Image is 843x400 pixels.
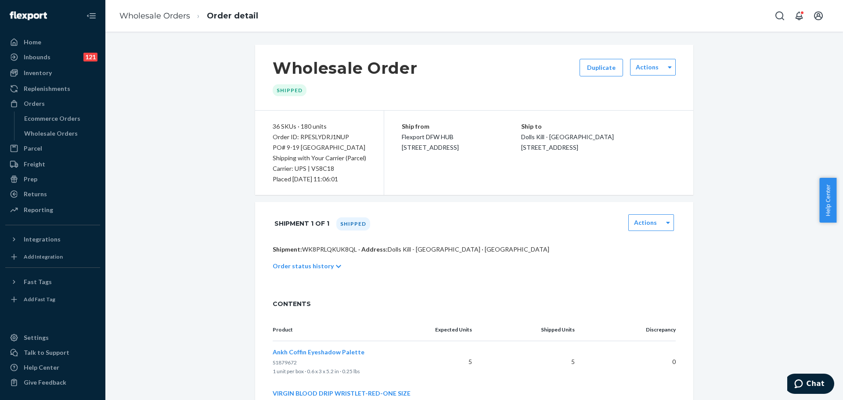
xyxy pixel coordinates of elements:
[83,53,97,61] div: 121
[5,66,100,80] a: Inventory
[580,59,623,76] button: Duplicate
[24,333,49,342] div: Settings
[5,346,100,360] button: Talk to Support
[5,35,100,49] a: Home
[273,348,364,356] span: Ankh Coffin Eyeshadow Palette
[361,245,388,253] span: Address:
[5,203,100,217] a: Reporting
[273,389,411,397] span: VIRGIN BLOOD DRIP WRISTLET-RED-ONE SIZE
[24,99,45,108] div: Orders
[589,326,676,334] p: Discrepancy
[5,141,100,155] a: Parcel
[5,97,100,111] a: Orders
[24,295,55,303] div: Add Fast Tag
[589,357,676,366] p: 0
[5,82,100,96] a: Replenishments
[5,157,100,171] a: Freight
[24,363,59,372] div: Help Center
[273,84,306,96] div: Shipped
[273,389,411,398] button: VIRGIN BLOOD DRIP WRISTLET-RED-ONE SIZE
[5,275,100,289] button: Fast Tags
[24,235,61,244] div: Integrations
[273,245,302,253] span: Shipment:
[486,326,575,334] p: Shipped Units
[5,232,100,246] button: Integrations
[273,132,366,142] div: Order ID: RPESLYDRJ1NUP
[273,59,418,77] h1: Wholesale Order
[787,374,834,396] iframe: Opens a widget where you can chat to one of our agents
[273,359,297,366] span: S1879672
[273,142,366,153] div: PO# 9-19 [GEOGRAPHIC_DATA]
[521,133,614,151] span: Dolls Kill - [GEOGRAPHIC_DATA] [STREET_ADDRESS]
[112,3,265,29] ol: breadcrumbs
[274,214,329,233] h1: Shipment 1 of 1
[634,218,657,227] label: Actions
[273,348,364,357] button: Ankh Coffin Eyeshadow Palette
[521,121,676,132] p: Ship to
[273,153,366,163] p: Shipping with Your Carrier (Parcel)
[5,187,100,201] a: Returns
[24,53,50,61] div: Inbounds
[435,357,472,366] p: 5
[5,375,100,389] button: Give Feedback
[24,38,41,47] div: Home
[83,7,100,25] button: Close Navigation
[5,360,100,375] a: Help Center
[273,262,334,270] p: Order status history
[636,63,659,72] label: Actions
[24,277,52,286] div: Fast Tags
[207,11,258,21] a: Order detail
[24,175,37,184] div: Prep
[5,172,100,186] a: Prep
[24,129,78,138] div: Wholesale Orders
[402,133,459,151] span: Flexport DFW HUB [STREET_ADDRESS]
[24,114,80,123] div: Ecommerce Orders
[24,348,69,357] div: Talk to Support
[273,245,676,254] p: WK8PRLQKUK8QL · Dolls Kill - [GEOGRAPHIC_DATA] · [GEOGRAPHIC_DATA]
[402,121,521,132] p: Ship from
[5,50,100,64] a: Inbounds121
[24,190,47,198] div: Returns
[273,121,366,132] div: 36 SKUs · 180 units
[336,217,370,231] div: Shipped
[20,126,101,141] a: Wholesale Orders
[24,160,45,169] div: Freight
[435,326,472,334] p: Expected Units
[273,163,366,174] p: Carrier: UPS | V58C18
[273,174,366,184] div: Placed [DATE] 11:06:01
[24,378,66,387] div: Give Feedback
[24,205,53,214] div: Reporting
[810,7,827,25] button: Open account menu
[24,68,52,77] div: Inventory
[5,331,100,345] a: Settings
[119,11,190,21] a: Wholesale Orders
[24,84,70,93] div: Replenishments
[819,178,836,223] button: Help Center
[10,11,47,20] img: Flexport logo
[790,7,808,25] button: Open notifications
[273,299,676,308] span: CONTENTS
[24,253,63,260] div: Add Integration
[5,250,100,264] a: Add Integration
[273,326,421,334] p: Product
[273,367,421,376] p: 1 unit per box · 0.6 x 3 x 5.2 in · 0.25 lbs
[24,144,42,153] div: Parcel
[486,357,575,366] p: 5
[20,112,101,126] a: Ecommerce Orders
[771,7,789,25] button: Open Search Box
[5,292,100,306] a: Add Fast Tag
